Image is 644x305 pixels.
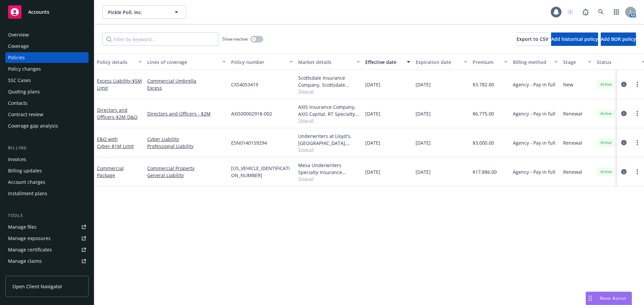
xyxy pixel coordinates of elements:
[97,78,142,91] a: Excess Liability
[365,139,380,146] span: [DATE]
[8,244,52,255] div: Manage certificates
[298,147,360,152] span: Show all
[5,222,89,232] a: Manage files
[5,52,89,63] a: Policies
[513,59,550,66] div: Billing method
[633,80,641,88] a: more
[473,59,500,66] div: Premium
[620,80,628,88] a: circleInformation
[110,143,134,149] span: - $1M Limit
[551,36,598,42] span: Add historical policy
[147,143,226,150] a: Professional Liability
[8,154,26,165] div: Invoices
[5,154,89,165] a: Invoices
[8,64,41,74] div: Policy changes
[413,54,470,70] button: Expiration date
[8,177,45,187] div: Account charges
[517,32,548,46] button: Export to CSV
[97,165,124,178] a: Commercial Package
[28,9,49,15] span: Accounts
[8,29,29,40] div: Overview
[8,86,40,97] div: Quoting plans
[5,145,89,151] div: Billing
[594,5,608,19] a: Search
[94,54,145,70] button: Policy details
[633,109,641,118] a: more
[298,118,360,123] span: Show all
[5,233,89,244] a: Manage exposures
[147,59,218,66] div: Lines of coverage
[473,81,494,88] span: $3,782.00
[363,54,413,70] button: Effective date
[563,139,582,146] span: Renewal
[5,165,89,176] a: Billing updates
[586,292,594,305] div: Drag to move
[365,59,403,66] div: Effective date
[633,139,641,147] a: more
[222,36,248,42] span: Show inactive
[5,98,89,108] a: Contacts
[620,139,628,147] a: circleInformation
[298,133,360,147] div: Underwriters at Lloyd's, [GEOGRAPHIC_DATA], [PERSON_NAME] of London, CFC Underwriting, CRC Group
[473,110,494,117] span: $6,775.00
[513,139,555,146] span: Agency - Pay in full
[298,162,360,176] div: Mesa Underwriters Specialty Insurance Company, Selective Insurance Group, CRC Group
[599,81,613,87] span: Active
[633,168,641,176] a: more
[97,136,134,149] a: E&O with Cyber
[5,109,89,120] a: Contract review
[416,59,460,66] div: Expiration date
[563,59,584,66] div: Stage
[8,109,43,120] div: Contract review
[147,84,226,91] a: Excess
[510,54,560,70] button: Billing method
[8,267,40,278] div: Manage BORs
[416,81,431,88] span: [DATE]
[5,212,89,219] div: Tools
[5,41,89,52] a: Coverage
[365,81,380,88] span: [DATE]
[298,74,360,88] div: Scottsdale Insurance Company, Scottsdale Insurance Company (Nationwide), CRC Group
[114,114,138,120] span: - $2M D&O
[231,165,293,179] span: [US_VEHICLE_IDENTIFICATION_NUMBER]
[147,77,226,84] a: Commercial Umbrella
[97,107,138,120] a: Directors and Officers
[5,86,89,97] a: Quoting plans
[12,283,62,290] span: Open Client Navigator
[8,98,28,108] div: Contacts
[365,168,380,175] span: [DATE]
[102,5,186,19] button: Pickle Poll, Inc.
[5,177,89,187] a: Account charges
[8,233,51,244] div: Manage exposures
[600,295,626,301] span: Nova Assist
[231,110,272,117] span: AXIS00002918-002
[5,64,89,74] a: Policy changes
[296,54,363,70] button: Market details
[231,59,285,66] div: Policy number
[8,165,42,176] div: Billing updates
[610,5,623,19] a: Switch app
[563,110,582,117] span: Renewal
[365,110,380,117] span: [DATE]
[8,121,58,131] div: Coverage gap analysis
[563,5,577,19] a: Start snowing
[231,139,267,146] span: ESN0140159294
[147,136,226,143] a: Cyber Liability
[620,168,628,176] a: circleInformation
[298,176,360,181] span: Show all
[599,169,613,175] span: Active
[620,109,628,118] a: circleInformation
[416,110,431,117] span: [DATE]
[416,139,431,146] span: [DATE]
[599,110,613,117] span: Active
[298,88,360,94] span: Show all
[8,52,25,63] div: Policies
[8,188,47,199] div: Installment plans
[5,188,89,199] a: Installment plans
[5,121,89,131] a: Coverage gap analysis
[5,29,89,40] a: Overview
[579,5,592,19] a: Report a Bug
[147,165,226,172] a: Commercial Property
[473,139,494,146] span: $3,000.00
[513,81,555,88] span: Agency - Pay in full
